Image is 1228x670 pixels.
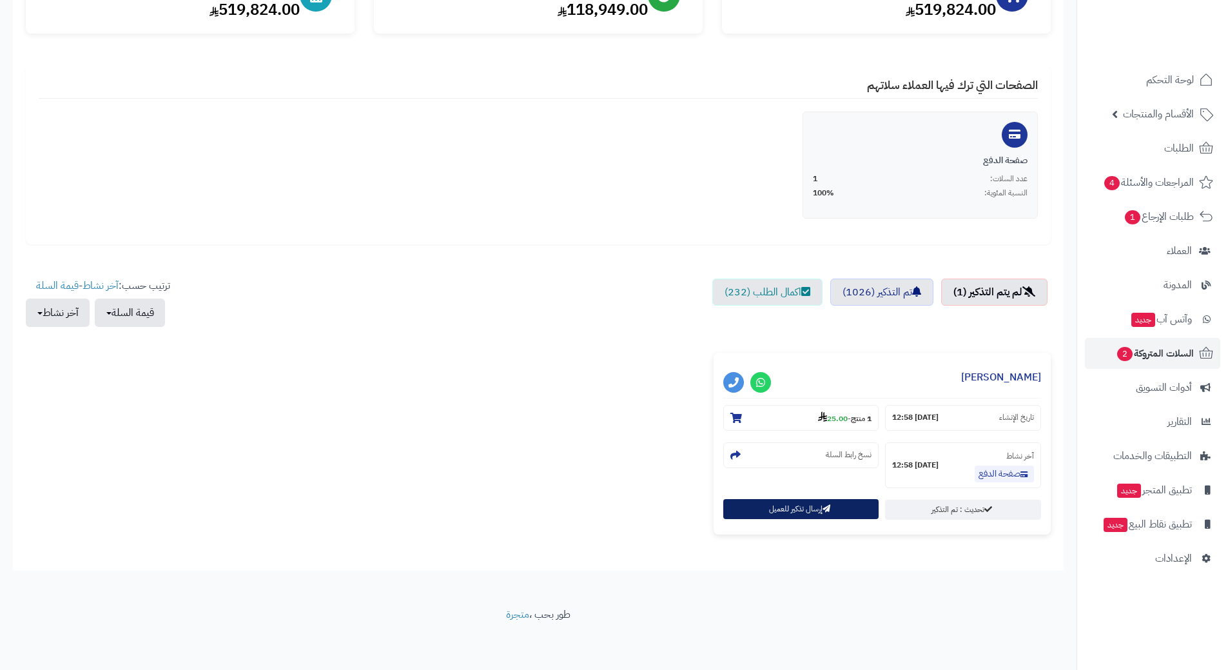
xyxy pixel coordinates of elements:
[990,173,1028,184] span: عدد السلات:
[723,442,879,468] section: نسخ رابط السلة
[1130,310,1192,328] span: وآتس آب
[1085,270,1220,301] a: المدونة
[961,369,1041,385] a: [PERSON_NAME]
[1102,515,1192,533] span: تطبيق نقاط البيع
[941,279,1048,306] a: لم يتم التذكير (1)
[984,188,1028,199] span: النسبة المئوية:
[1085,372,1220,403] a: أدوات التسويق
[1116,344,1194,362] span: السلات المتروكة
[1085,64,1220,95] a: لوحة التحكم
[1117,484,1141,498] span: جديد
[1085,543,1220,574] a: الإعدادات
[1140,35,1216,62] img: logo-2.png
[1104,518,1127,532] span: جديد
[1085,440,1220,471] a: التطبيقات والخدمات
[826,449,872,460] small: نسخ رابط السلة
[1167,242,1192,260] span: العملاء
[1103,173,1194,192] span: المراجعات والأسئلة
[1006,450,1034,462] small: آخر نشاط
[26,279,170,327] ul: ترتيب حسب: -
[1131,313,1155,327] span: جديد
[1085,167,1220,198] a: المراجعات والأسئلة4
[1085,406,1220,437] a: التقارير
[1085,304,1220,335] a: وآتس آبجديد
[1085,509,1220,540] a: تطبيق نقاط البيعجديد
[999,412,1034,423] small: تاريخ الإنشاء
[712,279,823,306] a: اكمال الطلب (232)
[851,413,872,424] strong: 1 منتج
[1155,549,1192,567] span: الإعدادات
[723,499,879,519] button: إرسال تذكير للعميل
[723,405,879,431] section: 1 منتج-25.00
[39,79,1038,99] h4: الصفحات التي ترك فيها العملاء سلاتهم
[818,411,872,424] small: -
[1085,475,1220,506] a: تطبيق المتجرجديد
[1167,413,1192,431] span: التقارير
[1146,71,1194,89] span: لوحة التحكم
[83,278,119,293] a: آخر نشاط
[26,299,90,327] button: آخر نشاط
[1085,235,1220,266] a: العملاء
[1125,210,1140,224] span: 1
[95,299,165,327] button: قيمة السلة
[1113,447,1192,465] span: التطبيقات والخدمات
[1124,208,1194,226] span: طلبات الإرجاع
[975,466,1034,482] a: صفحة الدفع
[1117,347,1133,361] span: 2
[1164,139,1194,157] span: الطلبات
[506,607,529,622] a: متجرة
[1123,105,1194,123] span: الأقسام والمنتجات
[1164,276,1192,294] span: المدونة
[813,173,817,184] span: 1
[892,460,939,471] strong: [DATE] 12:58
[1136,379,1192,397] span: أدوات التسويق
[1085,338,1220,369] a: السلات المتروكة2
[36,278,79,293] a: قيمة السلة
[830,279,933,306] a: تم التذكير (1026)
[885,500,1041,520] a: تحديث : تم التذكير
[813,154,1028,167] div: صفحة الدفع
[892,412,939,423] strong: [DATE] 12:58
[1085,133,1220,164] a: الطلبات
[818,413,848,424] strong: 25.00
[1116,481,1192,499] span: تطبيق المتجر
[1104,176,1120,190] span: 4
[813,188,834,199] span: 100%
[1085,201,1220,232] a: طلبات الإرجاع1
